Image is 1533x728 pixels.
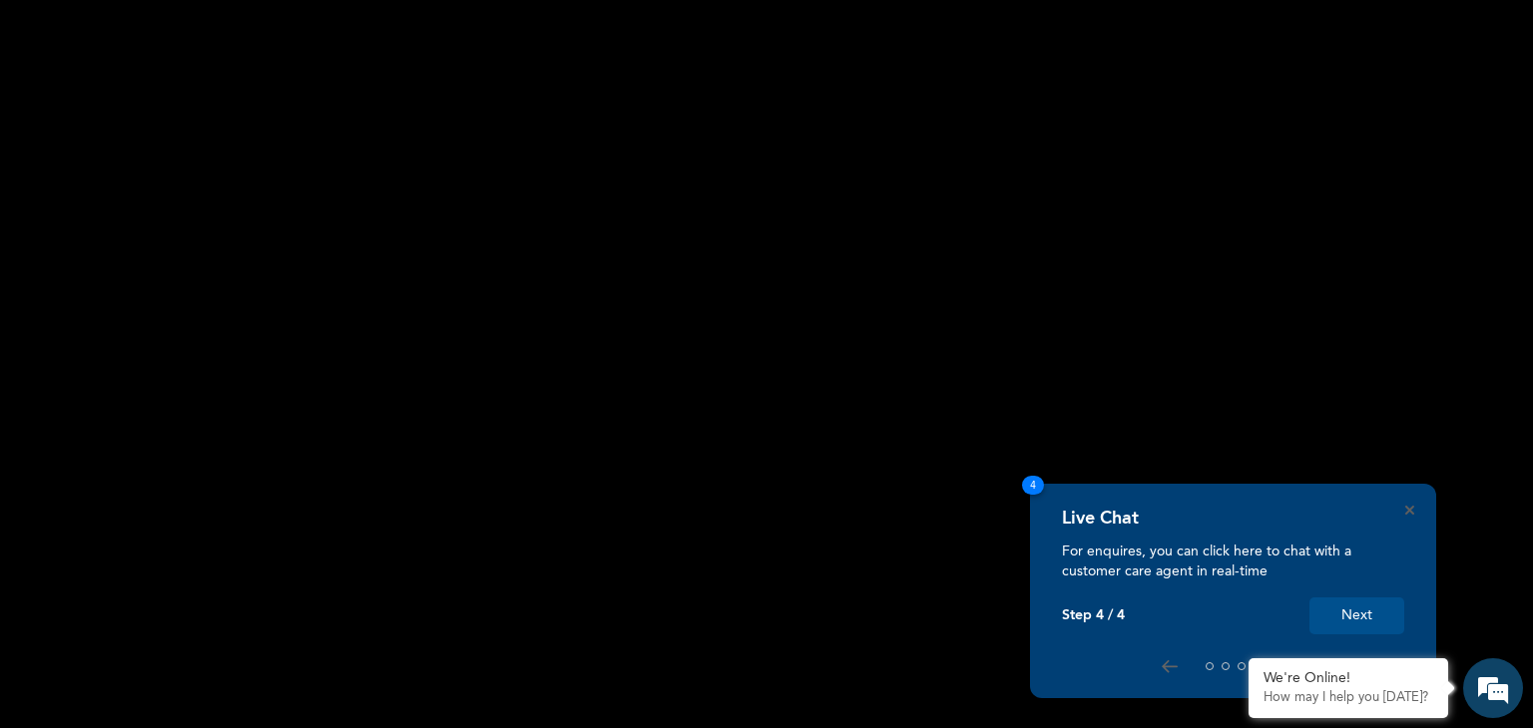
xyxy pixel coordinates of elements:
p: How may I help you today? [1264,690,1433,706]
h4: Live Chat [1062,508,1139,530]
div: We're Online! [1264,670,1433,687]
p: For enquires, you can click here to chat with a customer care agent in real-time [1062,542,1404,581]
span: 4 [1022,476,1044,495]
button: Next [1309,597,1404,634]
button: Close [1405,506,1414,515]
p: Step 4 / 4 [1062,607,1125,624]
